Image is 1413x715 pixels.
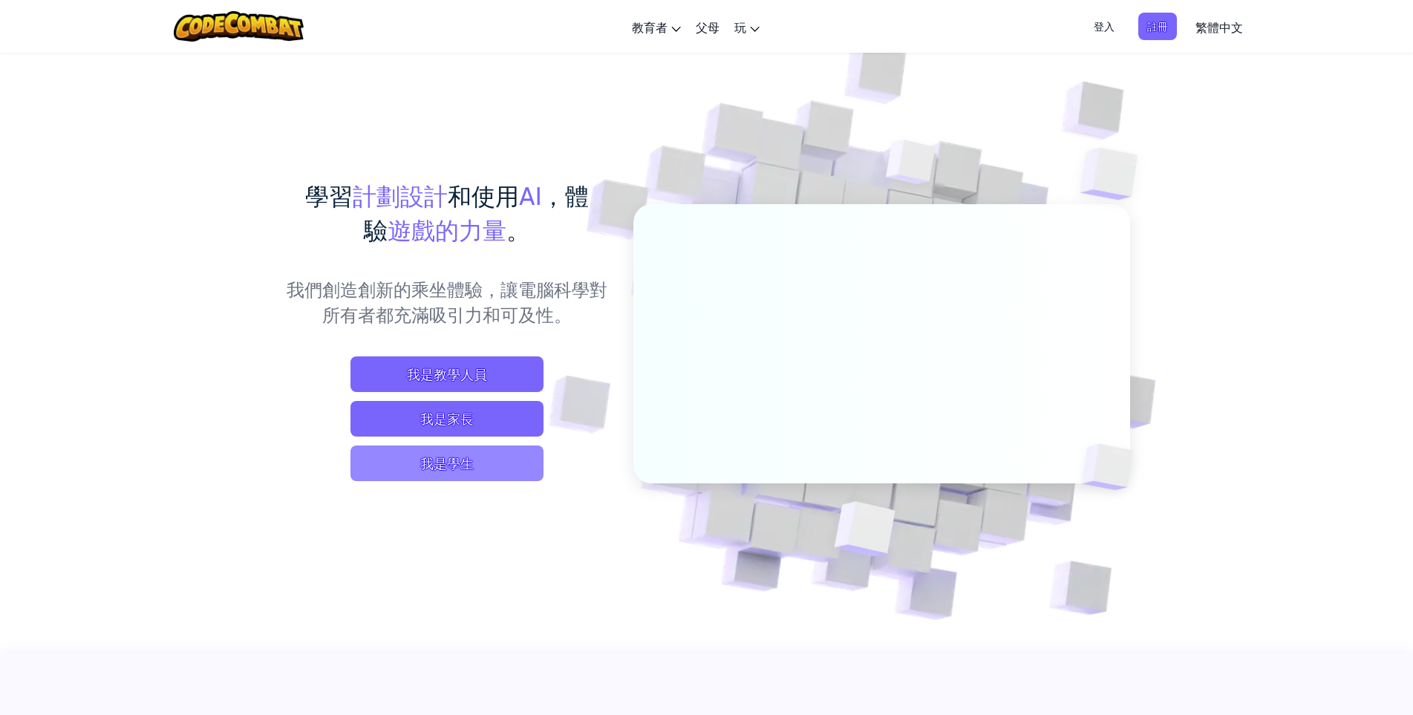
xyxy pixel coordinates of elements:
[624,7,688,47] a: 教育者
[1051,111,1179,237] img: 重疊立方體
[734,19,746,35] font: 玩
[174,11,304,42] img: CodeCombat 徽標
[350,356,544,392] a: 我是教學人員
[287,278,607,325] font: 我們創造創新的乘坐體驗，讓電腦科學對所有者都充滿吸引力和可及性。
[519,180,541,210] font: AI
[797,470,930,593] img: 重疊立方體
[305,180,353,210] font: 學習
[688,7,727,47] a: 父母
[1195,19,1243,35] font: 繁體中文
[1147,19,1168,33] font: 註冊
[696,19,719,35] font: 父母
[1085,13,1123,40] button: 登入
[407,365,487,382] font: 我是教學人員
[506,215,530,244] font: 。
[1057,413,1168,521] img: 重疊立方體
[350,445,544,481] button: 我是學生
[388,215,506,244] font: 遊戲的力量
[1138,13,1177,40] button: 註冊
[420,454,474,471] font: 我是學生
[632,19,668,35] font: 教育者
[858,111,965,221] img: 重疊立方體
[727,7,767,47] a: 玩
[1094,19,1115,33] font: 登入
[353,180,448,210] font: 計劃設計
[350,401,544,437] a: 我是家長
[448,180,519,210] font: 和使用
[420,410,474,427] font: 我是家長
[1188,7,1250,47] a: 繁體中文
